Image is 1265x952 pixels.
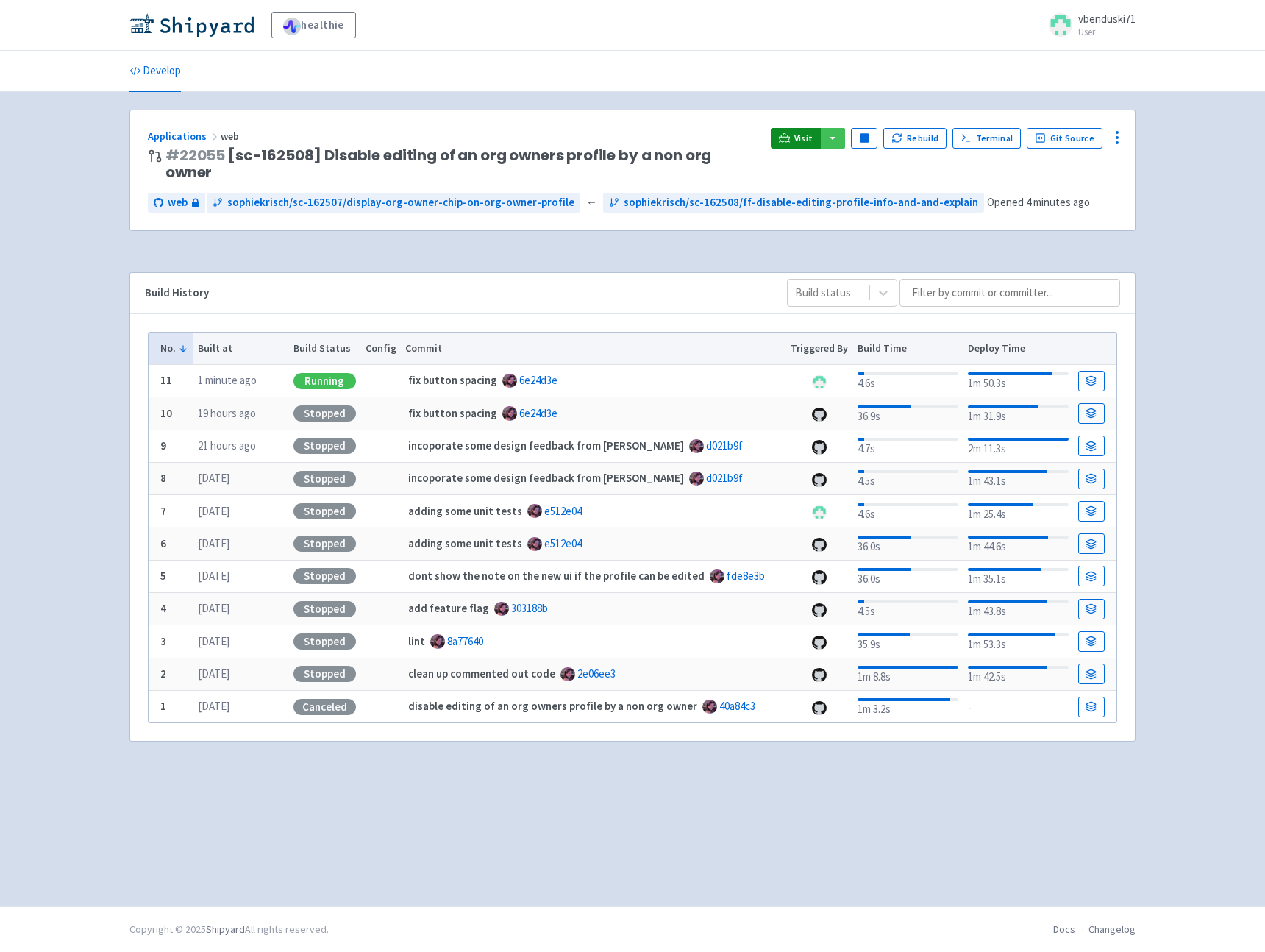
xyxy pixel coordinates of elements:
[968,369,1069,392] div: 1m 50.3s
[160,341,188,356] button: No.
[168,194,188,211] span: web
[293,405,356,422] div: Stopped
[160,601,166,615] b: 4
[198,667,229,681] time: [DATE]
[160,536,166,550] b: 6
[968,467,1069,490] div: 1m 43.1s
[786,333,853,365] th: Triggered By
[727,569,765,583] a: fde8e3b
[858,695,958,718] div: 1m 3.2s
[968,500,1069,523] div: 1m 25.4s
[160,634,166,648] b: 3
[221,129,241,143] span: web
[293,503,356,519] div: Stopped
[293,373,356,389] div: Running
[899,279,1120,307] input: Filter by commit or committer...
[1078,599,1105,619] a: Build Details
[198,601,229,615] time: [DATE]
[227,194,574,211] span: sophiekrisch/sc-162507/display-org-owner-chip-on-org-owner-profile
[293,666,356,682] div: Stopped
[206,923,245,936] a: Shipyard
[293,601,356,617] div: Stopped
[145,285,763,302] div: Build History
[858,500,958,523] div: 4.6s
[1078,501,1105,522] a: Build Details
[408,406,497,420] strong: fix button spacing
[360,333,401,365] th: Config
[544,504,582,518] a: e512e04
[148,193,205,213] a: web
[198,471,229,485] time: [DATE]
[968,630,1069,653] div: 1m 53.3s
[160,667,166,681] b: 2
[129,922,329,937] div: Copyright © 2025 All rights reserved.
[198,373,257,387] time: 1 minute ago
[1078,533,1105,554] a: Build Details
[198,634,229,648] time: [DATE]
[293,536,356,552] div: Stopped
[519,406,557,420] a: 6e24d3e
[293,471,356,487] div: Stopped
[858,630,958,653] div: 35.9s
[858,597,958,620] div: 4.5s
[1078,631,1105,652] a: Build Details
[408,438,684,452] strong: incoporate some design feedback from [PERSON_NAME]
[198,504,229,518] time: [DATE]
[968,565,1069,588] div: 1m 35.1s
[852,333,963,365] th: Build Time
[706,471,743,485] a: d021b9f
[1078,664,1105,684] a: Build Details
[968,663,1069,686] div: 1m 42.5s
[160,569,166,583] b: 5
[1078,436,1105,456] a: Build Details
[883,128,947,149] button: Rebuild
[858,663,958,686] div: 1m 8.8s
[624,194,978,211] span: sophiekrisch/sc-162508/ff-disable-editing-profile-info-and-and-explain
[408,699,697,713] strong: disable editing of an org owners profile by a non org owner
[408,601,489,615] strong: add feature flag
[968,697,1069,717] div: -
[544,536,582,550] a: e512e04
[858,402,958,425] div: 36.9s
[1078,12,1136,26] span: vbenduski71
[408,634,425,648] strong: lint
[193,333,288,365] th: Built at
[1078,27,1136,37] small: User
[408,471,684,485] strong: incoporate some design feedback from [PERSON_NAME]
[160,504,166,518] b: 7
[198,569,229,583] time: [DATE]
[968,402,1069,425] div: 1m 31.9s
[160,438,166,452] b: 9
[293,699,356,715] div: Canceled
[511,601,548,615] a: 303188b
[952,128,1021,149] a: Terminal
[963,333,1073,365] th: Deploy Time
[160,406,172,420] b: 10
[408,373,497,387] strong: fix button spacing
[858,467,958,490] div: 4.5s
[160,699,166,713] b: 1
[577,667,616,681] a: 2e06ee3
[794,132,813,144] span: Visit
[129,51,181,92] a: Develop
[129,13,254,37] img: Shipyard logo
[858,533,958,555] div: 36.0s
[1078,403,1105,424] a: Build Details
[1078,469,1105,489] a: Build Details
[198,536,229,550] time: [DATE]
[1026,195,1090,209] time: 4 minutes ago
[851,128,877,149] button: Pause
[1027,128,1102,149] a: Git Source
[968,597,1069,620] div: 1m 43.8s
[401,333,786,365] th: Commit
[603,193,984,213] a: sophiekrisch/sc-162508/ff-disable-editing-profile-info-and-and-explain
[858,435,958,458] div: 4.7s
[160,373,172,387] b: 11
[408,504,522,518] strong: adding some unit tests
[968,533,1069,555] div: 1m 44.6s
[858,369,958,392] div: 4.6s
[1078,371,1105,391] a: Build Details
[519,373,557,387] a: 6e24d3e
[148,129,221,143] a: Applications
[586,194,597,211] span: ←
